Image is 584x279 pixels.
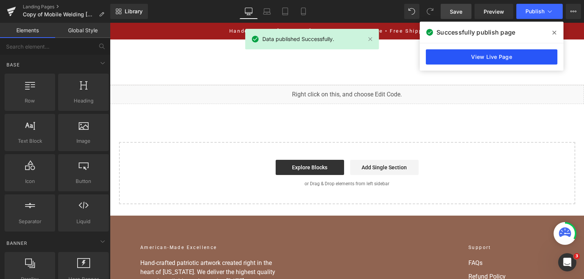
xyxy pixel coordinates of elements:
[7,97,53,105] span: Row
[6,240,28,247] span: Banner
[566,4,581,19] button: More
[262,35,334,43] span: Data published Successfully.
[7,218,53,225] span: Separator
[110,4,148,19] a: New Library
[484,8,504,16] span: Preview
[422,4,438,19] button: Redo
[574,253,580,259] span: 3
[6,61,21,68] span: Base
[240,4,258,19] a: Desktop
[60,218,106,225] span: Liquid
[166,137,234,152] a: Explore Blocks
[294,4,313,19] a: Mobile
[258,4,276,19] a: Laptop
[240,137,309,152] a: Add Single Section
[516,4,563,19] button: Publish
[436,28,515,37] span: Successfully publish page
[60,97,106,105] span: Heading
[426,49,557,65] a: View Live Page
[7,137,53,145] span: Text Block
[55,23,110,38] a: Global Style
[30,221,175,228] h2: American-Made Excellence
[276,4,294,19] a: Tablet
[21,158,453,164] p: or Drag & Drop elements from left sidebar
[23,4,110,10] a: Landing Pages
[450,8,462,16] span: Save
[125,8,143,15] span: Library
[525,8,544,14] span: Publish
[7,177,53,185] span: Icon
[23,11,96,17] span: Copy of Mobile Welding [GEOGRAPHIC_DATA]
[359,249,444,259] a: Refund Policy
[404,4,419,19] button: Undo
[60,177,106,185] span: Button
[558,253,576,271] iframe: Intercom live chat
[359,221,444,228] h2: Support
[474,4,513,19] a: Preview
[60,137,106,145] span: Image
[119,5,355,11] a: Handcrafted in [US_STATE] • 100% American Made • Free Shipping Over $100
[359,236,444,245] a: FAQs
[30,236,175,263] p: Hand-crafted patriotic artwork created right in the heart of [US_STATE]. We deliver the highest q...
